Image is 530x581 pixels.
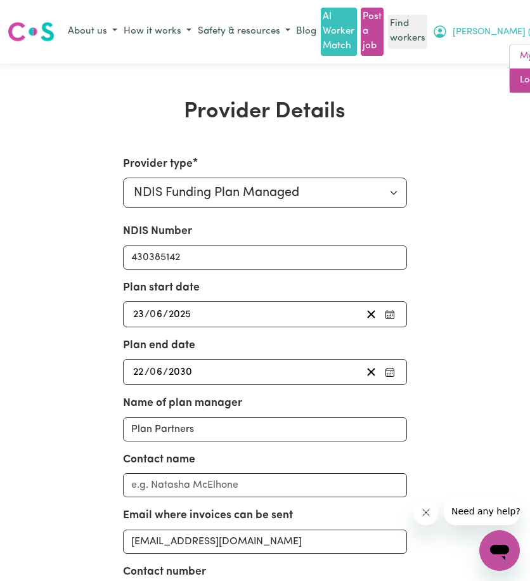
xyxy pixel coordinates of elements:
[168,306,192,323] input: ----
[123,530,407,554] input: e.g. nat.mc@myplanmanager.com.au
[123,337,195,354] label: Plan end date
[123,223,192,240] label: NDIS Number
[123,417,407,441] input: e.g. MyPlanManager Pty. Ltd.
[8,20,55,43] img: Careseekers logo
[8,17,55,46] a: Careseekers logo
[150,367,156,377] span: 0
[123,564,206,580] label: Contact number
[168,363,193,381] input: ----
[381,306,399,323] button: Pick your plan start date
[123,280,200,296] label: Plan start date
[150,310,156,320] span: 0
[381,363,399,381] button: Pick your plan end date
[8,9,77,19] span: Need any help?
[150,363,163,381] input: --
[123,156,193,173] label: Provider type
[65,22,120,42] button: About us
[123,395,242,412] label: Name of plan manager
[145,309,150,320] span: /
[413,500,439,525] iframe: Close message
[123,452,195,468] label: Contact name
[444,497,520,525] iframe: Message from company
[132,306,145,323] input: --
[150,306,163,323] input: --
[120,22,195,42] button: How it works
[123,245,407,270] input: Enter your NDIS number
[388,15,427,49] a: Find workers
[195,22,294,42] button: Safety & resources
[123,473,407,497] input: e.g. Natasha McElhone
[479,530,520,571] iframe: Button to launch messaging window
[123,507,293,524] label: Email where invoices can be sent
[163,309,168,320] span: /
[321,8,356,56] a: AI Worker Match
[52,99,479,125] h1: Provider Details
[361,363,381,381] button: Clear plan end date
[145,367,150,378] span: /
[132,363,145,381] input: --
[361,306,381,323] button: Clear plan start date
[361,8,384,56] a: Post a job
[294,22,319,42] a: Blog
[163,367,168,378] span: /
